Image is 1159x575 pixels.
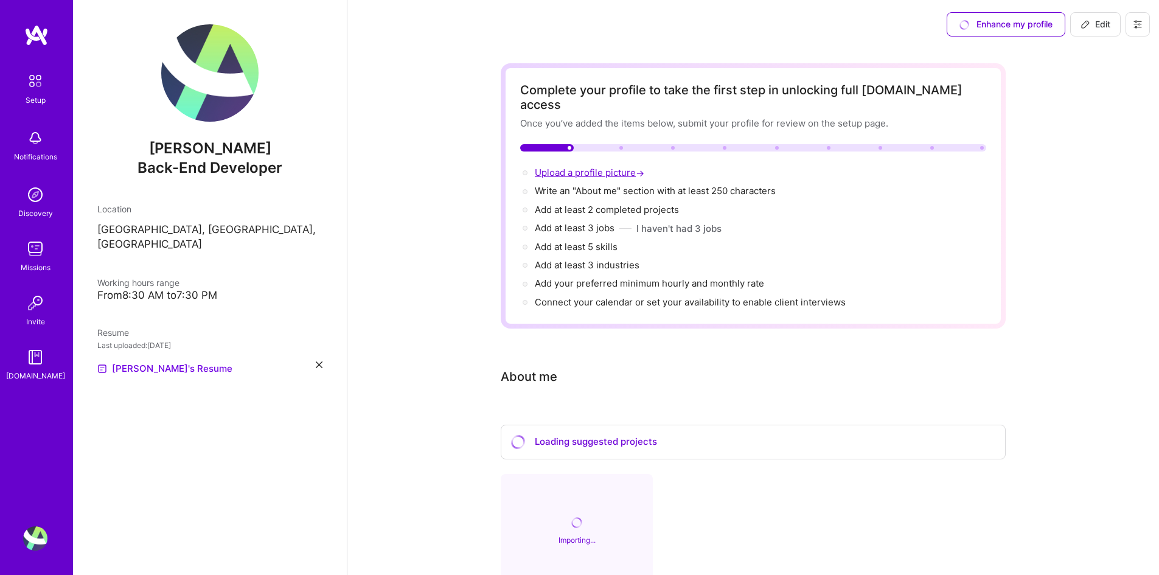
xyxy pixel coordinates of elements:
div: Last uploaded: [DATE] [97,339,322,352]
a: User Avatar [20,526,50,551]
div: [DOMAIN_NAME] [6,369,65,382]
img: setup [23,68,48,94]
div: Importing... [559,534,596,546]
img: teamwork [23,237,47,261]
span: Add at least 2 completed projects [535,204,679,215]
img: Invite [23,291,47,315]
img: User Avatar [23,526,47,551]
span: Connect your calendar or set your availability to enable client interviews [535,296,846,308]
div: From 8:30 AM to 7:30 PM [97,289,322,302]
button: I haven't had 3 jobs [636,222,722,235]
div: About me [501,368,557,386]
span: Add at least 5 skills [535,241,618,253]
div: Once you’ve added the items below, submit your profile for review on the setup page. [520,117,986,130]
span: Upload a profile picture [535,167,647,178]
button: Edit [1070,12,1121,37]
i: icon CircleLoadingViolet [571,517,583,529]
span: Working hours range [97,277,179,288]
div: Notifications [14,150,57,163]
span: Back-End Developer [137,159,282,176]
div: Location [97,203,322,215]
span: Add at least 3 jobs [535,222,614,234]
span: [PERSON_NAME] [97,139,322,158]
span: Write an "About me" section with at least 250 characters [535,185,778,197]
img: guide book [23,345,47,369]
span: Resume [97,327,129,338]
p: [GEOGRAPHIC_DATA], [GEOGRAPHIC_DATA], [GEOGRAPHIC_DATA] [97,223,322,252]
a: [PERSON_NAME]'s Resume [97,361,232,376]
img: logo [24,24,49,46]
div: Loading suggested projects [501,425,1006,459]
span: Add your preferred minimum hourly and monthly rate [535,277,764,289]
i: icon CircleLoadingViolet [510,435,525,450]
div: Missions [21,261,50,274]
span: → [636,167,644,179]
img: User Avatar [161,24,259,122]
img: bell [23,126,47,150]
i: icon Close [316,361,322,368]
div: Discovery [18,207,53,220]
span: Add at least 3 industries [535,259,639,271]
div: Invite [26,315,45,328]
img: Resume [97,364,107,374]
span: Edit [1081,18,1110,30]
div: Setup [26,94,46,106]
img: discovery [23,183,47,207]
div: Complete your profile to take the first step in unlocking full [DOMAIN_NAME] access [520,83,986,112]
